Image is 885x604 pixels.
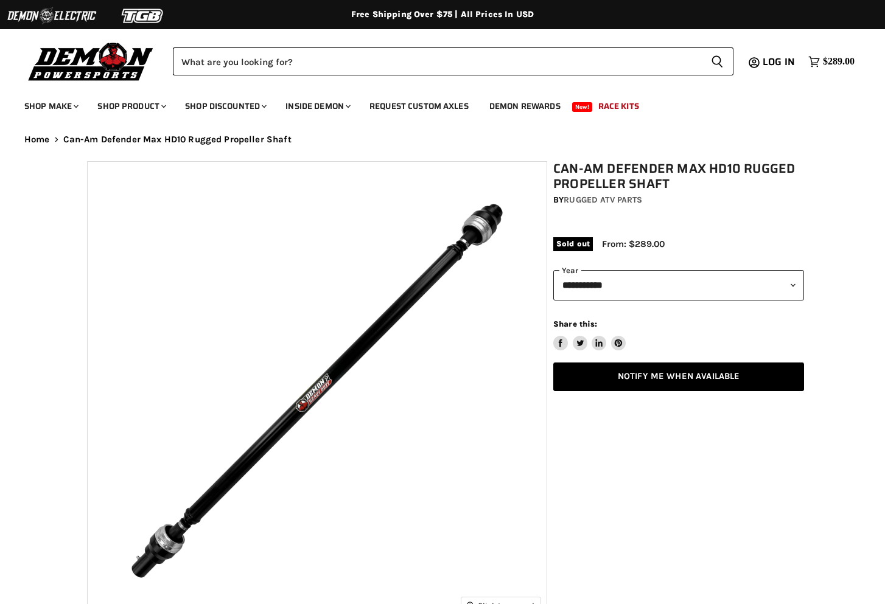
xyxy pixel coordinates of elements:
[572,102,593,112] span: New!
[553,319,626,351] aside: Share this:
[802,53,861,71] a: $289.00
[553,363,804,391] a: Notify Me When Available
[276,94,358,119] a: Inside Demon
[757,57,802,68] a: Log in
[589,94,648,119] a: Race Kits
[553,193,804,207] div: by
[173,47,701,75] input: Search
[553,161,804,192] h1: Can-Am Defender Max HD10 Rugged Propeller Shaft
[176,94,274,119] a: Shop Discounted
[15,94,86,119] a: Shop Make
[701,47,733,75] button: Search
[763,54,795,69] span: Log in
[173,47,733,75] form: Product
[553,270,804,300] select: year
[6,4,97,27] img: Demon Electric Logo 2
[24,40,158,83] img: Demon Powersports
[553,319,597,328] span: Share this:
[24,134,50,145] a: Home
[480,94,570,119] a: Demon Rewards
[360,94,478,119] a: Request Custom Axles
[553,237,593,251] span: Sold out
[823,56,855,68] span: $289.00
[15,89,852,119] ul: Main menu
[63,134,292,145] span: Can-Am Defender Max HD10 Rugged Propeller Shaft
[97,4,189,27] img: TGB Logo 2
[88,94,173,119] a: Shop Product
[564,195,642,205] a: Rugged ATV Parts
[602,238,665,249] span: From: $289.00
